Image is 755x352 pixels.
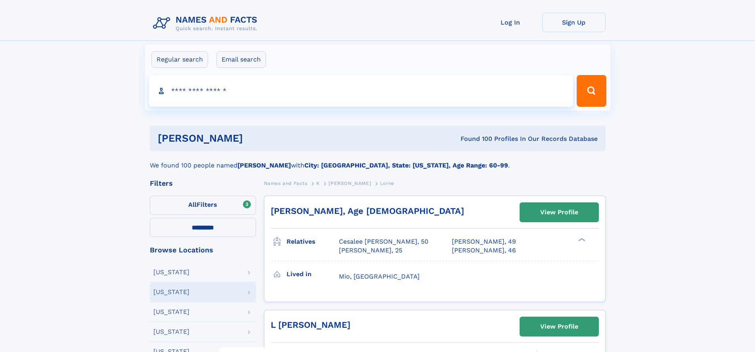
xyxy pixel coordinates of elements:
[339,237,428,246] a: Cesalee [PERSON_NAME], 50
[150,246,256,254] div: Browse Locations
[339,246,402,255] a: [PERSON_NAME], 25
[542,13,606,32] a: Sign Up
[153,269,189,275] div: [US_STATE]
[153,329,189,335] div: [US_STATE]
[352,135,598,143] div: Found 100 Profiles In Our Records Database
[380,181,394,186] span: Lorne
[329,181,371,186] span: [PERSON_NAME]
[316,178,320,188] a: K
[577,75,606,107] button: Search Button
[329,178,371,188] a: [PERSON_NAME]
[149,75,573,107] input: search input
[540,317,578,336] div: View Profile
[540,203,578,221] div: View Profile
[339,273,420,280] span: Mio, [GEOGRAPHIC_DATA]
[188,201,197,208] span: All
[237,162,291,169] b: [PERSON_NAME]
[153,309,189,315] div: [US_STATE]
[150,180,256,187] div: Filters
[158,133,352,143] h1: [PERSON_NAME]
[150,196,256,215] label: Filters
[153,289,189,295] div: [US_STATE]
[271,206,464,216] a: [PERSON_NAME], Age [DEMOGRAPHIC_DATA]
[150,151,606,170] div: We found 100 people named with .
[216,51,266,68] label: Email search
[576,237,586,242] div: ❯
[287,235,339,248] h3: Relatives
[271,320,350,330] a: L [PERSON_NAME]
[287,267,339,281] h3: Lived in
[264,178,308,188] a: Names and Facts
[520,203,598,222] a: View Profile
[452,237,516,246] a: [PERSON_NAME], 49
[479,13,542,32] a: Log In
[316,181,320,186] span: K
[520,317,598,336] a: View Profile
[151,51,208,68] label: Regular search
[452,246,516,255] a: [PERSON_NAME], 46
[150,13,264,34] img: Logo Names and Facts
[304,162,508,169] b: City: [GEOGRAPHIC_DATA], State: [US_STATE], Age Range: 60-99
